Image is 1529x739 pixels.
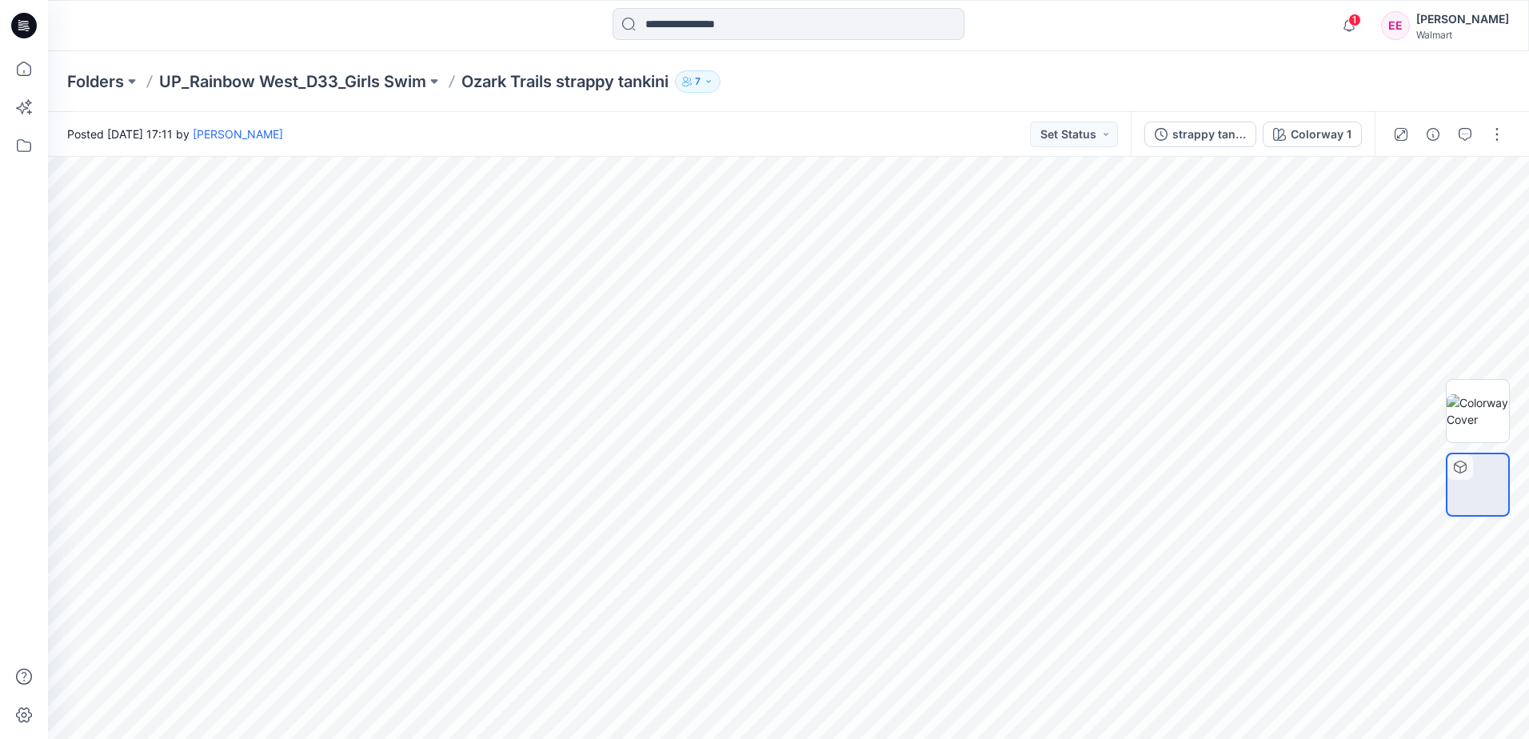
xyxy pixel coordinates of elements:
[1144,122,1256,147] button: strappy tankini
[461,70,669,93] p: Ozark Trails strappy tankini
[1416,29,1509,41] div: Walmart
[1291,126,1351,143] div: Colorway 1
[1447,394,1509,428] img: Colorway Cover
[1416,10,1509,29] div: [PERSON_NAME]
[67,126,283,142] span: Posted [DATE] 17:11 by
[1263,122,1362,147] button: Colorway 1
[675,70,721,93] button: 7
[67,70,124,93] a: Folders
[695,73,701,90] p: 7
[1420,122,1446,147] button: Details
[193,127,283,141] a: [PERSON_NAME]
[1381,11,1410,40] div: EE
[1348,14,1361,26] span: 1
[159,70,426,93] a: UP_Rainbow West_D33_Girls Swim
[1172,126,1246,143] div: strappy tankini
